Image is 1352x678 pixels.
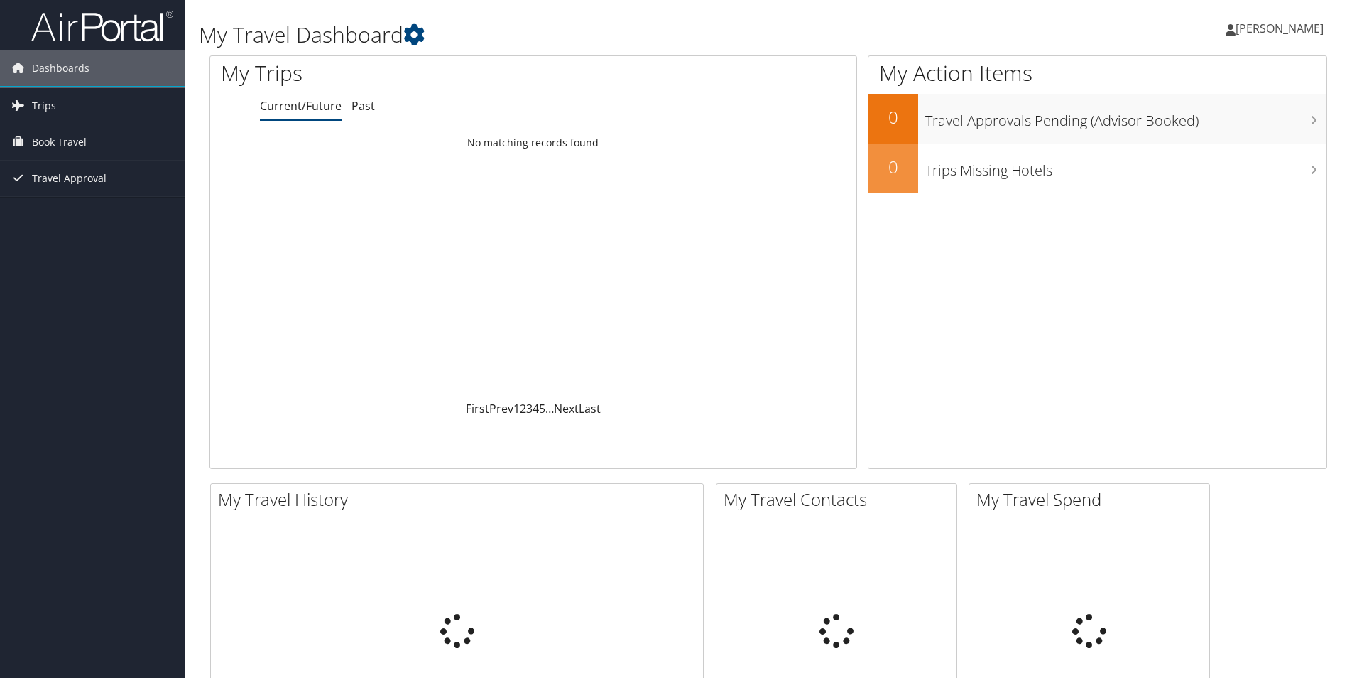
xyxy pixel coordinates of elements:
[218,488,703,512] h2: My Travel History
[1226,7,1338,50] a: [PERSON_NAME]
[868,105,918,129] h2: 0
[545,401,554,416] span: …
[976,488,1209,512] h2: My Travel Spend
[260,98,342,114] a: Current/Future
[210,130,856,156] td: No matching records found
[520,401,526,416] a: 2
[868,94,1326,144] a: 0Travel Approvals Pending (Advisor Booked)
[579,401,601,416] a: Last
[554,401,579,416] a: Next
[32,88,56,124] span: Trips
[32,161,107,196] span: Travel Approval
[533,401,539,416] a: 4
[925,104,1326,131] h3: Travel Approvals Pending (Advisor Booked)
[221,58,577,88] h1: My Trips
[513,401,520,416] a: 1
[199,20,958,50] h1: My Travel Dashboard
[868,155,918,179] h2: 0
[32,124,87,160] span: Book Travel
[925,154,1326,181] h3: Trips Missing Hotels
[526,401,533,416] a: 3
[1236,21,1324,36] span: [PERSON_NAME]
[31,9,173,43] img: airportal-logo.png
[32,50,89,86] span: Dashboards
[539,401,545,416] a: 5
[351,98,375,114] a: Past
[466,401,489,416] a: First
[868,58,1326,88] h1: My Action Items
[868,144,1326,193] a: 0Trips Missing Hotels
[489,401,513,416] a: Prev
[724,488,956,512] h2: My Travel Contacts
